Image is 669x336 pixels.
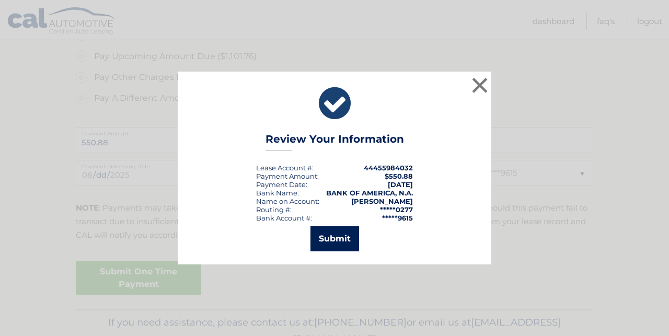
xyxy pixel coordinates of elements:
[256,180,307,189] div: :
[256,214,312,222] div: Bank Account #:
[256,164,314,172] div: Lease Account #:
[256,172,319,180] div: Payment Amount:
[351,197,413,205] strong: [PERSON_NAME]
[310,226,359,251] button: Submit
[256,180,306,189] span: Payment Date
[364,164,413,172] strong: 44455984032
[469,75,490,96] button: ×
[256,197,319,205] div: Name on Account:
[256,205,292,214] div: Routing #:
[326,189,413,197] strong: BANK OF AMERICA, N.A.
[388,180,413,189] span: [DATE]
[256,189,299,197] div: Bank Name:
[266,133,404,151] h3: Review Your Information
[385,172,413,180] span: $550.88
